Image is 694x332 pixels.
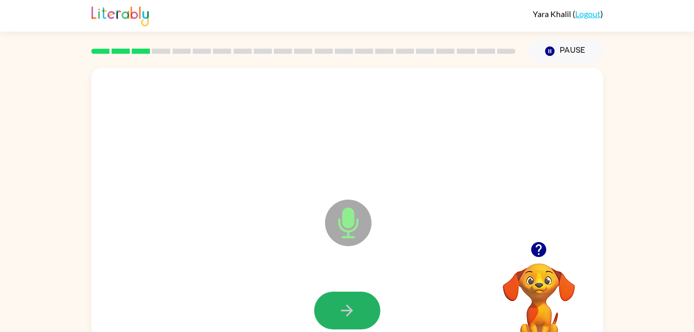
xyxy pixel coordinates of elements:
div: ( ) [533,9,603,19]
button: Pause [528,39,603,63]
img: Literably [91,4,149,26]
a: Logout [575,9,600,19]
span: Yara Khalil [533,9,573,19]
